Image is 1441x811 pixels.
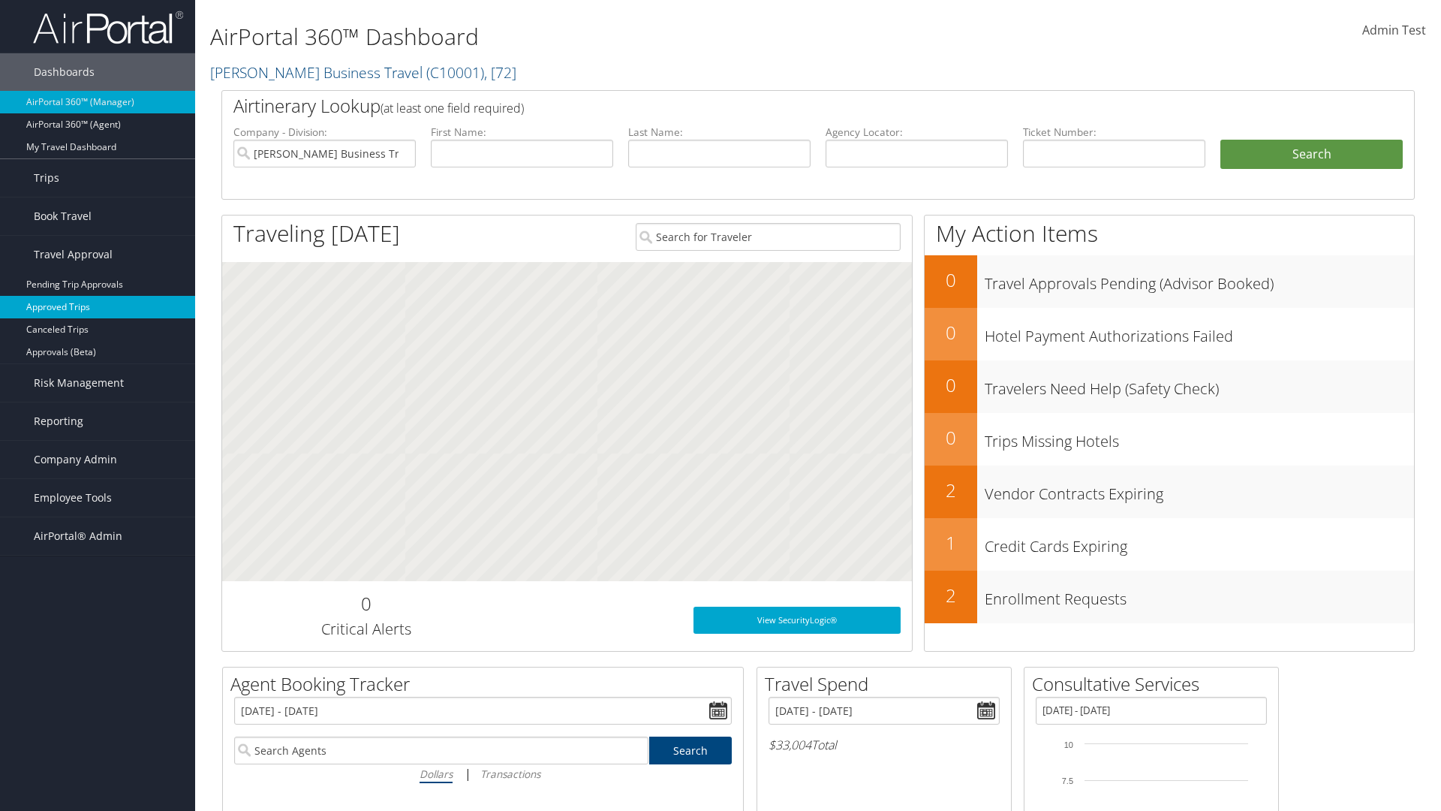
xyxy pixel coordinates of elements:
h2: 2 [925,478,977,503]
h3: Hotel Payment Authorizations Failed [985,318,1414,347]
h2: Airtinerary Lookup [233,93,1304,119]
input: Search Agents [234,737,648,764]
h3: Critical Alerts [233,619,498,640]
i: Transactions [480,767,540,781]
h3: Credit Cards Expiring [985,529,1414,557]
h3: Vendor Contracts Expiring [985,476,1414,505]
span: Admin Test [1362,22,1426,38]
h6: Total [769,737,1000,753]
span: $33,004 [769,737,811,753]
label: Last Name: [628,125,811,140]
a: 0Trips Missing Hotels [925,413,1414,466]
tspan: 10 [1064,740,1073,749]
h2: 2 [925,583,977,608]
span: Employee Tools [34,479,112,517]
h2: Travel Spend [765,671,1011,697]
img: airportal-logo.png [33,10,183,45]
label: Ticket Number: [1023,125,1205,140]
span: AirPortal® Admin [34,517,122,555]
h1: Traveling [DATE] [233,218,400,249]
span: (at least one field required) [381,100,524,116]
button: Search [1220,140,1403,170]
a: 2Enrollment Requests [925,571,1414,623]
span: Dashboards [34,53,95,91]
h2: Consultative Services [1032,671,1278,697]
span: Risk Management [34,364,124,402]
label: Agency Locator: [826,125,1008,140]
a: Search [649,737,733,764]
span: Travel Approval [34,236,113,273]
tspan: 7.5 [1062,776,1073,785]
i: Dollars [420,767,453,781]
h2: 0 [925,372,977,398]
h2: 0 [233,591,498,617]
h3: Travelers Need Help (Safety Check) [985,371,1414,399]
h2: 1 [925,530,977,556]
label: Company - Division: [233,125,416,140]
a: [PERSON_NAME] Business Travel [210,62,516,83]
a: 1Credit Cards Expiring [925,518,1414,571]
a: View SecurityLogic® [693,607,901,634]
a: 0Hotel Payment Authorizations Failed [925,308,1414,360]
h3: Travel Approvals Pending (Advisor Booked) [985,266,1414,294]
a: 0Travel Approvals Pending (Advisor Booked) [925,255,1414,308]
h1: My Action Items [925,218,1414,249]
a: 0Travelers Need Help (Safety Check) [925,360,1414,413]
span: Company Admin [34,441,117,478]
h2: 0 [925,425,977,451]
span: , [ 72 ] [484,62,516,83]
span: Reporting [34,402,83,440]
span: Trips [34,159,59,197]
label: First Name: [431,125,613,140]
h3: Trips Missing Hotels [985,424,1414,452]
a: Admin Test [1362,8,1426,54]
h2: 0 [925,267,977,293]
a: 2Vendor Contracts Expiring [925,466,1414,518]
div: | [234,764,732,783]
input: Search for Traveler [636,223,901,251]
h1: AirPortal 360™ Dashboard [210,21,1021,53]
h2: Agent Booking Tracker [230,671,743,697]
span: Book Travel [34,197,92,235]
h3: Enrollment Requests [985,581,1414,610]
h2: 0 [925,320,977,345]
span: ( C10001 ) [426,62,484,83]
